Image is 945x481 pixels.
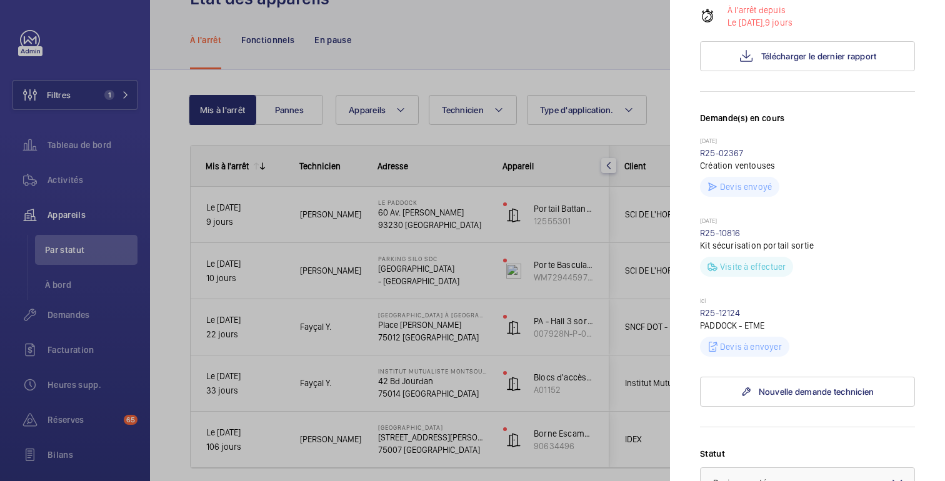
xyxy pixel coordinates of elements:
font: PADDOCK - ETME [700,320,765,330]
a: R25-10816 [700,228,741,238]
a: R25-02367 [700,148,744,158]
font: Le [DATE], [727,17,765,27]
font: Devis envoyé [720,182,772,192]
button: Télécharger le dernier rapport [700,41,915,71]
font: Statut [700,449,725,459]
font: Nouvelle demande technicien [759,387,874,397]
font: [DATE] [700,137,717,144]
font: [DATE] [700,217,717,224]
font: Demande(s) en cours [700,113,785,123]
font: Création ventouses [700,161,775,171]
font: Devis à envoyer [720,342,782,352]
font: Kit sécurisation portail sortie [700,241,814,250]
font: 9 jours [765,17,792,27]
font: À l'arrêt depuis [727,5,786,15]
font: Visite à effectuer [720,262,786,272]
a: R25-12124 [700,308,741,318]
a: Nouvelle demande technicien [700,377,915,407]
font: Télécharger le dernier rapport [761,51,877,61]
font: Ici [700,297,706,304]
